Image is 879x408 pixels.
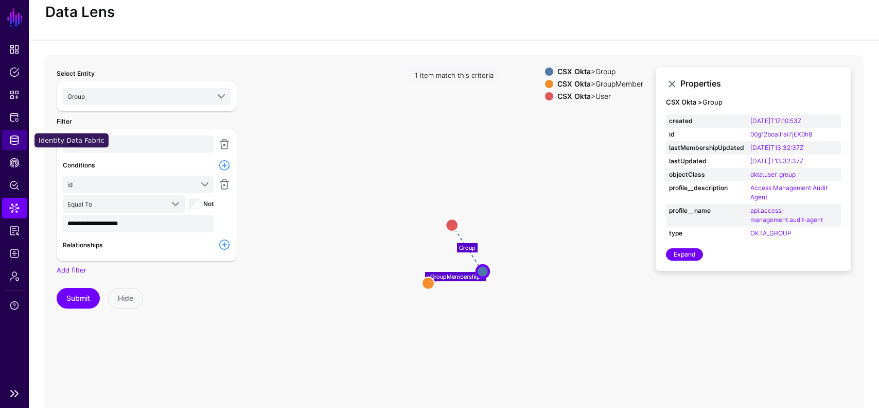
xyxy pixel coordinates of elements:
[669,206,744,215] strong: profile__name
[666,98,841,107] h4: Group
[2,152,27,173] a: CAEP Hub
[2,107,27,128] a: Protected Systems
[6,6,24,29] a: SGNL
[203,200,214,208] span: Not
[557,92,591,100] strong: CSX Okta
[9,44,20,55] span: Dashboard
[557,67,591,76] strong: CSX Okta
[666,248,703,261] a: Expand
[2,39,27,60] a: Dashboard
[750,130,812,138] a: 00g12boailrai7jEX0h8
[9,180,20,191] span: Policy Lens
[2,130,27,150] a: Identity Data Fabric
[9,112,20,123] span: Protected Systems
[9,67,20,77] span: Policies
[669,143,744,152] strong: lastMembershipUpdated
[67,181,73,189] span: id
[680,79,841,89] h3: Properties
[63,241,103,250] label: Relationships
[750,229,792,237] a: OKTA_GROUP
[2,198,27,218] a: Data Lens
[2,84,27,105] a: Snippets
[555,92,645,100] div: > User
[2,266,27,286] a: Admin
[9,203,20,213] span: Data Lens
[557,79,591,88] strong: CSX Okta
[555,67,645,76] div: > Group
[669,183,744,193] strong: profile__description
[9,135,20,145] span: Identity Data Fabric
[57,266,86,274] a: Add filter
[67,200,92,208] span: Equal To
[67,93,85,100] span: Group
[750,207,823,224] a: api.access-management.audit-agent
[9,271,20,281] span: Admin
[669,229,744,238] strong: type
[9,300,20,311] span: Support
[9,158,20,168] span: CAEP Hub
[63,161,95,170] label: Conditions
[2,220,27,241] a: Reports
[669,116,744,126] strong: created
[2,243,27,264] a: Logs
[459,244,476,251] text: Group
[2,62,27,82] a: Policies
[750,157,803,165] a: [DATE]T13:32:37Z
[666,98,702,106] strong: CSX Okta >
[34,133,109,148] div: Identity Data Fabric
[9,90,20,100] span: Snippets
[750,117,801,125] a: [DATE]T17:10:53Z
[669,157,744,166] strong: lastUpdated
[108,288,143,309] button: Hide
[2,175,27,196] a: Policy Lens
[57,288,100,309] button: Submit
[750,144,803,151] a: [DATE]T13:32:37Z
[750,184,828,201] a: Access Management Audit Agent
[9,248,20,259] span: Logs
[57,117,72,126] label: Filter
[669,130,744,139] strong: id
[669,170,744,179] strong: objectClass
[409,67,500,84] div: 1 item match this criteria
[555,80,645,88] div: > GroupMember
[750,171,796,178] a: okta:user_group
[45,4,115,21] h2: Data Lens
[9,226,20,236] span: Reports
[57,69,95,78] label: Select Entity
[430,273,480,280] text: GroupMembership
